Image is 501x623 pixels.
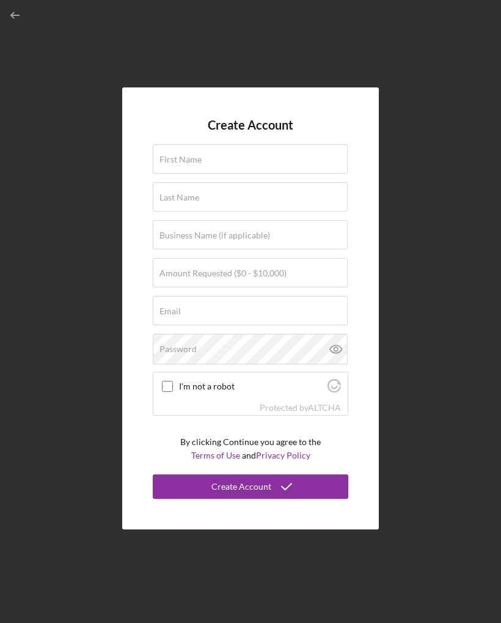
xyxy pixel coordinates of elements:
button: Create Account [153,474,348,499]
p: By clicking Continue you agree to the and [180,435,321,463]
a: Visit Altcha.org [308,402,341,413]
a: Privacy Policy [256,450,310,460]
div: Protected by [260,403,341,413]
label: First Name [159,155,202,164]
label: Password [159,344,197,354]
label: I'm not a robot [179,382,324,391]
label: Last Name [159,193,199,202]
label: Business Name (if applicable) [159,230,270,240]
a: Visit Altcha.org [327,384,341,394]
label: Email [159,306,181,316]
a: Terms of Use [191,450,240,460]
div: Create Account [211,474,271,499]
h4: Create Account [208,118,293,132]
label: Amount Requested ($0 - $10,000) [159,268,287,278]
